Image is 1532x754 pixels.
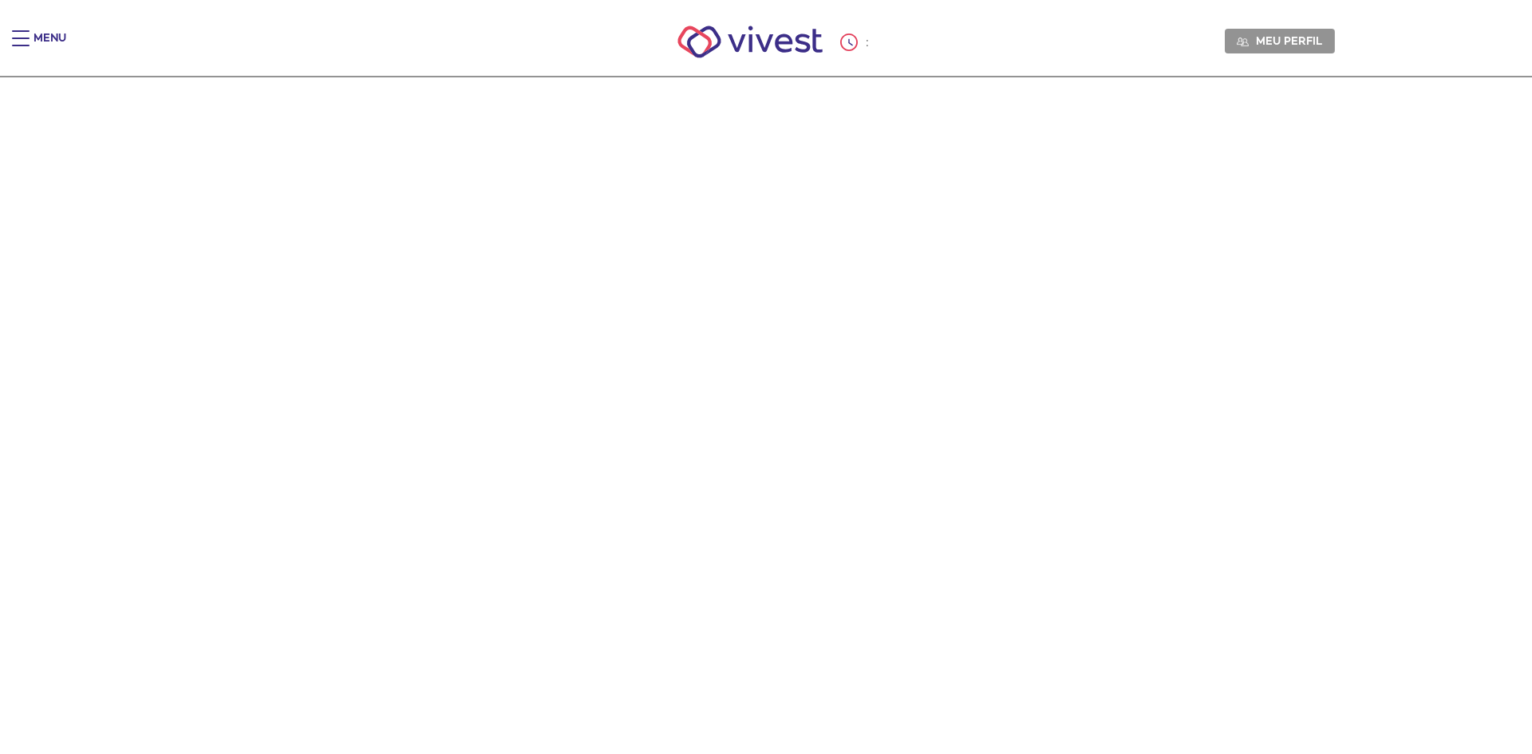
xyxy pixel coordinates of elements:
img: Vivest [660,8,841,76]
a: Meu perfil [1225,29,1335,53]
img: Meu perfil [1237,36,1249,48]
span: Meu perfil [1256,34,1322,48]
div: Menu [34,30,66,62]
div: : [840,34,872,51]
